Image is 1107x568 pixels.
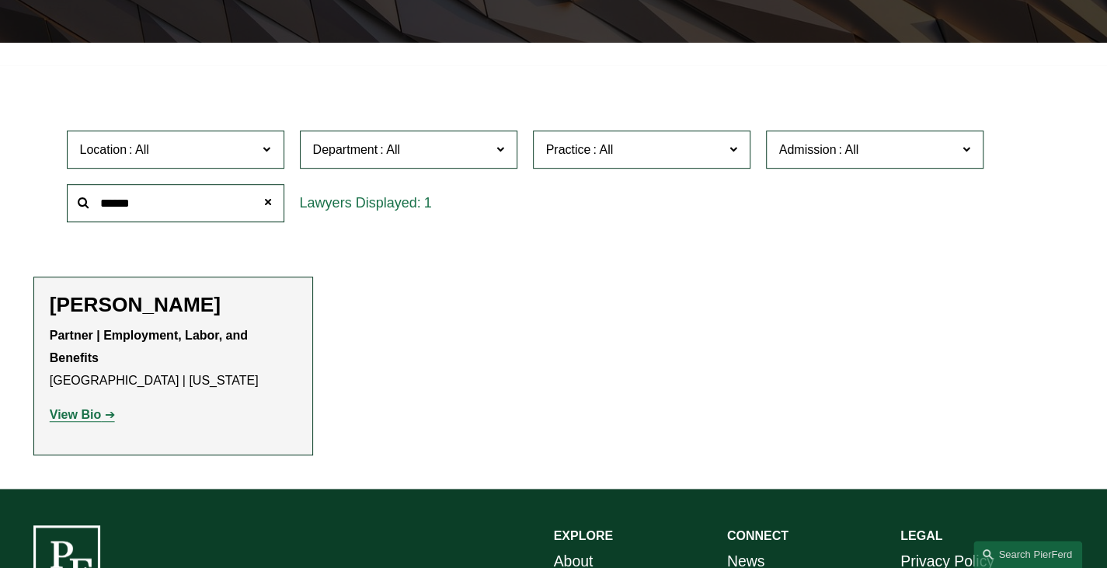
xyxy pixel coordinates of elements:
span: Practice [546,143,591,156]
span: Admission [779,143,837,156]
a: Search this site [973,541,1082,568]
h2: [PERSON_NAME] [50,293,297,318]
span: 1 [424,195,432,211]
a: View Bio [50,408,115,421]
strong: CONNECT [727,529,788,542]
strong: Partner | Employment, Labor, and Benefits [50,329,252,364]
p: [GEOGRAPHIC_DATA] | [US_STATE] [50,325,297,392]
strong: LEGAL [900,529,942,542]
span: Location [80,143,127,156]
strong: View Bio [50,408,101,421]
strong: EXPLORE [554,529,613,542]
span: Department [313,143,378,156]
